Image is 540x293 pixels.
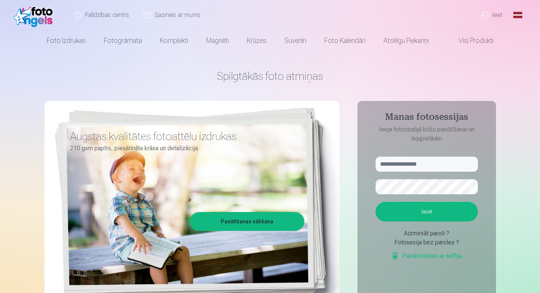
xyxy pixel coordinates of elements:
a: Foto izdrukas [38,30,95,51]
button: Ieiet [376,202,478,221]
div: Fotosesija bez paroles ? [376,238,478,247]
a: Krūzes [238,30,275,51]
a: Fotogrāmata [95,30,151,51]
a: Visi produkti [438,30,502,51]
h1: Spilgtākās foto atmiņas [44,69,496,83]
img: /fa1 [14,3,57,27]
p: Ieeja fotostudijā bilžu pasūtīšanai un lejupielādei [368,125,485,143]
a: Magnēti [197,30,238,51]
div: Aizmirsāt paroli ? [376,229,478,238]
a: Pierakstieties ar selfiju [391,252,462,261]
a: Atslēgu piekariņi [374,30,438,51]
a: Suvenīri [275,30,315,51]
h3: Augstas kvalitātes fotoattēlu izdrukas [70,130,299,143]
a: Komplekti [151,30,197,51]
a: Foto kalendāri [315,30,374,51]
h4: Manas fotosessijas [368,111,485,125]
a: Pasūtīšanas sākšana [191,213,303,230]
p: 210 gsm papīrs, piesātināta krāsa un detalizācija [70,143,299,154]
